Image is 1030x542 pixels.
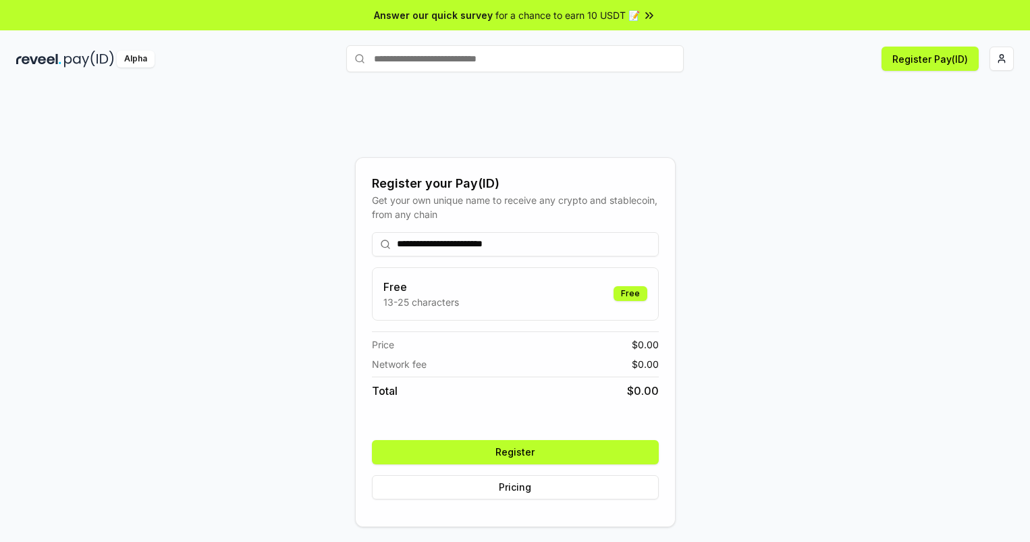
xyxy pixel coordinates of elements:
[117,51,155,67] div: Alpha
[64,51,114,67] img: pay_id
[627,383,659,399] span: $ 0.00
[632,337,659,352] span: $ 0.00
[383,295,459,309] p: 13-25 characters
[372,174,659,193] div: Register your Pay(ID)
[383,279,459,295] h3: Free
[374,8,493,22] span: Answer our quick survey
[632,357,659,371] span: $ 0.00
[882,47,979,71] button: Register Pay(ID)
[372,193,659,221] div: Get your own unique name to receive any crypto and stablecoin, from any chain
[614,286,647,301] div: Free
[16,51,61,67] img: reveel_dark
[495,8,640,22] span: for a chance to earn 10 USDT 📝
[372,475,659,499] button: Pricing
[372,440,659,464] button: Register
[372,357,427,371] span: Network fee
[372,337,394,352] span: Price
[372,383,398,399] span: Total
